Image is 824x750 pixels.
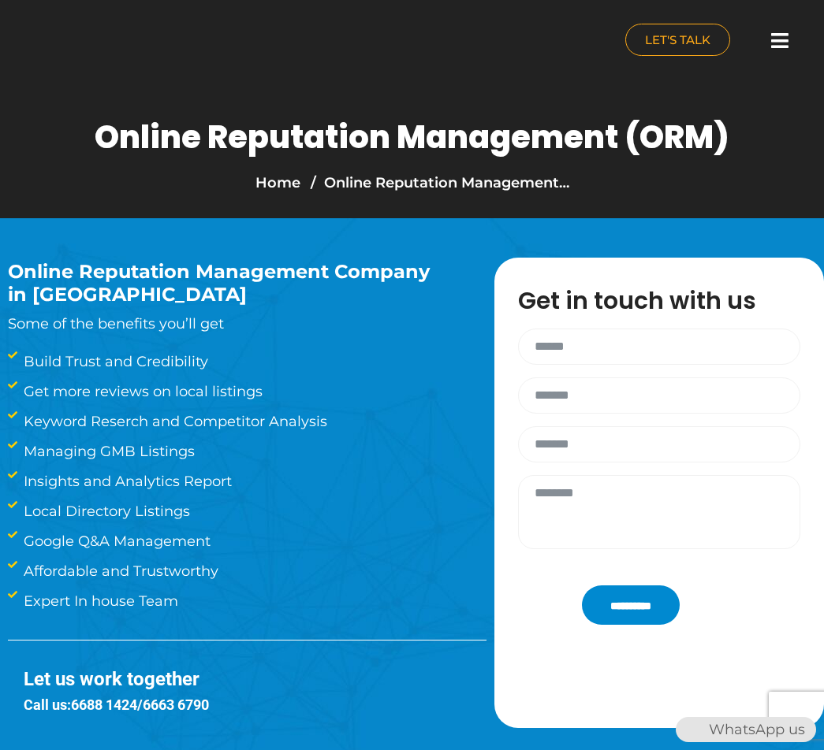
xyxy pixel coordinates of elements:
h4: Call us: / [24,696,487,714]
img: WhatsApp [677,717,703,742]
span: Keyword Reserch and Competitor Analysis [20,410,327,433]
h3: Online Reputation Management Company in [GEOGRAPHIC_DATA] [8,261,447,306]
h1: Online Reputation Management (ORM) [95,118,729,156]
span: Managing GMB Listings [20,440,195,462]
span: Expert In house Team [20,590,178,612]
a: WhatsAppWhatsApp us [676,721,816,738]
h3: Get in touch with us [518,289,816,313]
span: Insights and Analytics Report [20,470,232,492]
a: Home [255,174,300,191]
span: Local Directory Listings [20,500,190,522]
span: Affordable and Trustworthy [20,560,218,582]
a: nuance-qatar_logo [8,8,405,76]
img: nuance-qatar_logo [8,8,140,76]
div: Some of the benefits you’ll get [8,261,447,335]
h3: Let us work together [24,668,487,691]
li: Online Reputation Management… [307,172,569,194]
span: Google Q&A Management [20,530,211,552]
div: WhatsApp us [676,717,816,742]
form: Contact form [510,329,808,625]
a: 6663 6790 [143,696,209,713]
span: LET'S TALK [645,34,710,46]
a: 6688 1424 [71,696,137,713]
span: Get more reviews on local listings [20,381,263,403]
a: LET'S TALK [625,24,730,56]
span: Build Trust and Credibility [20,351,208,373]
